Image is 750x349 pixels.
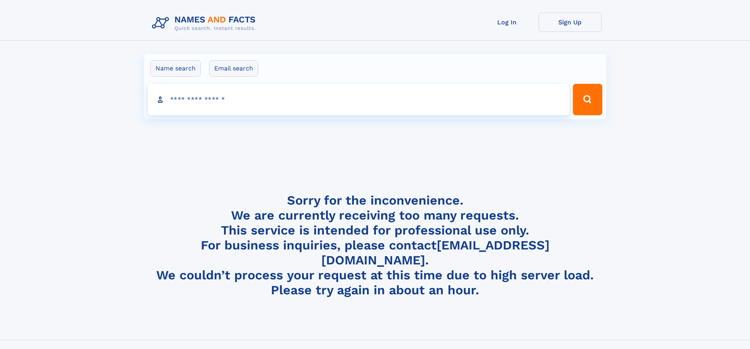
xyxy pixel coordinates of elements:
[148,84,570,115] input: search input
[573,84,602,115] button: Search Button
[149,13,262,34] img: Logo Names and Facts
[150,60,201,77] label: Name search
[209,60,258,77] label: Email search
[476,13,539,32] a: Log In
[321,238,550,268] a: [EMAIL_ADDRESS][DOMAIN_NAME]
[149,193,602,298] h4: Sorry for the inconvenience. We are currently receiving too many requests. This service is intend...
[539,13,602,32] a: Sign Up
